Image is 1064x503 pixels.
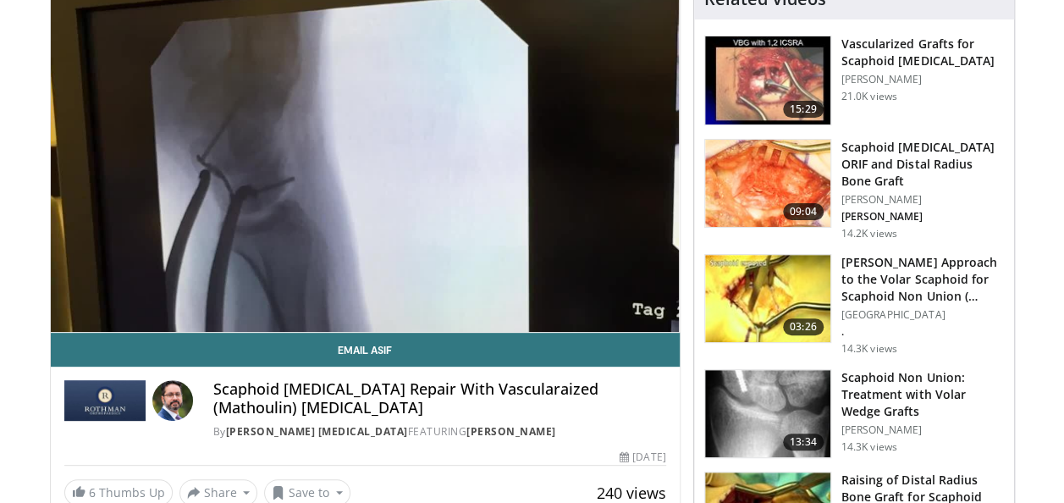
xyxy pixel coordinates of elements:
p: 14.2K views [841,227,897,240]
span: 03:26 [783,318,824,335]
h3: [PERSON_NAME] Approach to the Volar Scaphoid for Scaphoid Non Union (… [841,254,1004,305]
p: [PERSON_NAME] [841,423,1004,437]
h3: Vascularized Grafts for Scaphoid [MEDICAL_DATA] [841,36,1004,69]
p: [PERSON_NAME] [841,210,1004,224]
p: 21.0K views [841,90,897,103]
p: [GEOGRAPHIC_DATA] [841,308,1004,322]
div: By FEATURING [213,424,666,439]
p: . [841,325,1004,339]
a: 09:04 Scaphoid [MEDICAL_DATA] ORIF and Distal Radius Bone Graft [PERSON_NAME] [PERSON_NAME] 14.2K... [704,139,1004,240]
span: 13:34 [783,434,824,450]
img: Rothman Hand Surgery [64,380,146,421]
a: [PERSON_NAME] [466,424,556,439]
img: G-E_approach_100008114_3.jpg.150x105_q85_crop-smart_upscale.jpg [705,255,830,343]
div: [DATE] [620,450,665,465]
span: 09:04 [783,203,824,220]
a: [PERSON_NAME] [MEDICAL_DATA] [226,424,408,439]
a: 03:26 [PERSON_NAME] Approach to the Volar Scaphoid for Scaphoid Non Union (… [GEOGRAPHIC_DATA] . ... [704,254,1004,356]
h3: Scaphoid Non Union: Treatment with Volar Wedge Grafts [841,369,1004,420]
a: 15:29 Vascularized Grafts for Scaphoid [MEDICAL_DATA] [PERSON_NAME] 21.0K views [704,36,1004,125]
p: 14.3K views [841,342,897,356]
span: 15:29 [783,101,824,118]
img: Screen_shot_2010-09-13_at_9.06.49_PM_2.png.150x105_q85_crop-smart_upscale.jpg [705,370,830,458]
img: Avatar [152,380,193,421]
h3: Scaphoid [MEDICAL_DATA] ORIF and Distal Radius Bone Graft [841,139,1004,190]
p: [PERSON_NAME] [841,193,1004,207]
img: c80d7d24-c060-40f3-af8e-dca67ae1a0ba.jpg.150x105_q85_crop-smart_upscale.jpg [705,140,830,228]
img: daf05006-1c50-4058-8167-a0aeb0606d89.150x105_q85_crop-smart_upscale.jpg [705,36,830,124]
h4: Scaphoid [MEDICAL_DATA] Repair With Vascularaized (Mathoulin) [MEDICAL_DATA] [213,380,666,417]
a: 13:34 Scaphoid Non Union: Treatment with Volar Wedge Grafts [PERSON_NAME] 14.3K views [704,369,1004,459]
p: [PERSON_NAME] [841,73,1004,86]
span: 6 [89,484,96,500]
p: 14.3K views [841,440,897,454]
a: Email Asif [51,333,680,367]
span: 240 views [597,483,666,503]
